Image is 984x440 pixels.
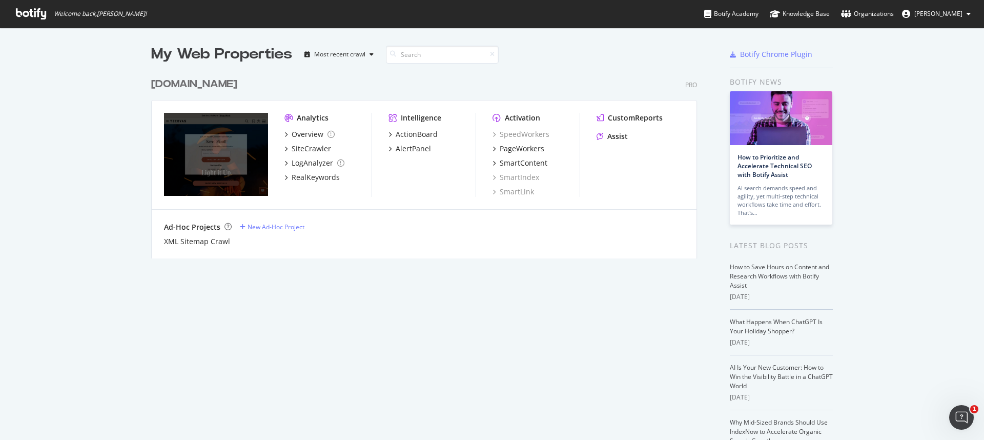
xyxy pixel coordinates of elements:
a: How to Save Hours on Content and Research Workflows with Botify Assist [730,263,829,290]
a: PageWorkers [493,144,544,154]
div: [DOMAIN_NAME] [151,77,237,92]
div: Ad-Hoc Projects [164,222,220,232]
a: SpeedWorkers [493,129,549,139]
div: ActionBoard [396,129,438,139]
div: Activation [505,113,540,123]
a: What Happens When ChatGPT Is Your Holiday Shopper? [730,317,823,335]
div: grid [151,65,705,258]
div: AI search demands speed and agility, yet multi-step technical workflows take time and effort. Tha... [737,184,825,217]
a: Botify Chrome Plugin [730,49,812,59]
img: tecovas.com [164,113,268,196]
div: Knowledge Base [770,9,830,19]
div: SmartContent [500,158,547,168]
div: Organizations [841,9,894,19]
button: [PERSON_NAME] [894,6,979,22]
div: Intelligence [401,113,441,123]
a: Overview [284,129,335,139]
a: SiteCrawler [284,144,331,154]
div: Analytics [297,113,329,123]
div: LogAnalyzer [292,158,333,168]
img: How to Prioritize and Accelerate Technical SEO with Botify Assist [730,91,832,145]
a: SmartContent [493,158,547,168]
a: SmartLink [493,187,534,197]
div: Pro [685,81,697,89]
a: LogAnalyzer [284,158,344,168]
a: New Ad-Hoc Project [240,223,304,231]
div: Most recent crawl [314,51,365,57]
div: PageWorkers [500,144,544,154]
span: 1 [970,405,978,413]
a: ActionBoard [388,129,438,139]
div: [DATE] [730,338,833,347]
div: Latest Blog Posts [730,240,833,251]
a: Assist [597,131,628,142]
div: Botify Chrome Plugin [740,49,812,59]
a: XML Sitemap Crawl [164,236,230,247]
div: Botify Academy [704,9,758,19]
a: SmartIndex [493,172,539,183]
div: My Web Properties [151,44,292,65]
a: CustomReports [597,113,663,123]
span: Welcome back, [PERSON_NAME] ! [54,10,147,18]
div: AlertPanel [396,144,431,154]
a: AI Is Your New Customer: How to Win the Visibility Battle in a ChatGPT World [730,363,833,390]
button: Most recent crawl [300,46,378,63]
div: RealKeywords [292,172,340,183]
a: How to Prioritize and Accelerate Technical SEO with Botify Assist [737,153,812,179]
a: AlertPanel [388,144,431,154]
div: [DATE] [730,393,833,402]
a: [DOMAIN_NAME] [151,77,241,92]
iframe: Intercom live chat [949,405,974,430]
div: Botify news [730,76,833,88]
div: SiteCrawler [292,144,331,154]
a: RealKeywords [284,172,340,183]
input: Search [386,46,499,64]
div: Overview [292,129,323,139]
div: [DATE] [730,292,833,302]
div: New Ad-Hoc Project [248,223,304,231]
div: CustomReports [608,113,663,123]
span: Jennifer Watson [914,9,962,18]
div: Assist [607,131,628,142]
